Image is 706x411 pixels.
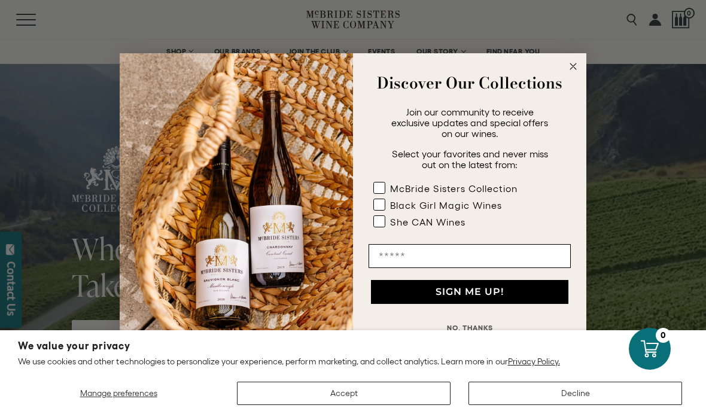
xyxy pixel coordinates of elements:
[18,382,219,405] button: Manage preferences
[18,341,688,351] h2: We value your privacy
[390,200,502,211] div: Black Girl Magic Wines
[371,280,568,304] button: SIGN ME UP!
[392,148,548,170] span: Select your favorites and never miss out on the latest from:
[508,357,560,366] a: Privacy Policy.
[566,59,580,74] button: Close dialog
[80,388,157,398] span: Manage preferences
[369,244,571,268] input: Email
[391,106,548,139] span: Join our community to receive exclusive updates and special offers on our wines.
[377,71,562,95] strong: Discover Our Collections
[237,382,451,405] button: Accept
[656,328,671,343] div: 0
[390,217,465,227] div: She CAN Wines
[369,316,571,340] button: NO, THANKS
[18,356,688,367] p: We use cookies and other technologies to personalize your experience, perform marketing, and coll...
[120,53,353,358] img: 42653730-7e35-4af7-a99d-12bf478283cf.jpeg
[468,382,682,405] button: Decline
[390,183,518,194] div: McBride Sisters Collection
